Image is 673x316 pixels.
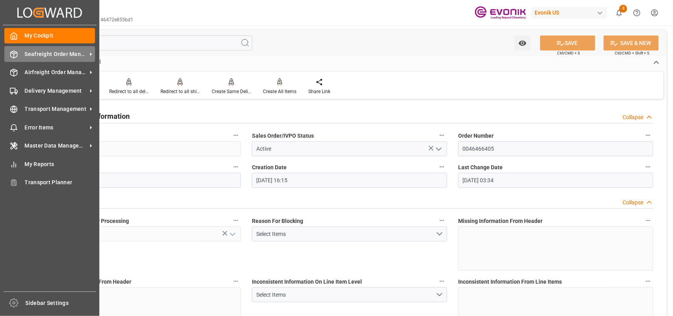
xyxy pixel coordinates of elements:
[557,50,580,56] span: Ctrl/CMD + S
[109,88,149,95] div: Redirect to all deliveries
[252,217,303,225] span: Reason For Blocking
[432,143,444,155] button: open menu
[25,32,95,40] span: My Cockpit
[4,156,95,172] a: My Reports
[252,278,362,286] span: Inconsistent Information On Line Item Level
[308,88,330,95] div: Share Link
[212,88,251,95] div: Create Same Delivery Date
[475,6,526,20] img: Evonik-brand-mark-Deep-Purple-RGB.jpeg_1700498283.jpeg
[160,88,200,95] div: Redirect to all shipments
[252,173,447,188] input: DD.MM.YYYY HH:MM
[25,68,87,77] span: Airfreight Order Management
[25,178,95,187] span: Transport Planner
[256,230,435,238] div: Select Items
[531,5,610,20] button: Evonik US
[458,173,653,188] input: DD.MM.YYYY HH:MM
[231,162,241,172] button: Order Type (SAP)
[615,50,649,56] span: Ctrl/CMD + Shift + S
[252,226,447,241] button: open menu
[437,130,447,140] button: Sales Order/IVPO Status
[263,88,296,95] div: Create All Items
[25,142,87,150] span: Master Data Management
[458,278,562,286] span: Inconsistent Information From Line Items
[25,87,87,95] span: Delivery Management
[540,36,595,50] button: SAVE
[604,36,659,50] button: SAVE & NEW
[437,215,447,226] button: Reason For Blocking
[458,132,494,140] span: Order Number
[231,215,241,226] button: Blocked From Further Processing
[610,4,628,22] button: show 3 new notifications
[231,276,241,286] button: Missing Master Data From Header
[623,113,643,122] div: Collapse
[231,130,241,140] button: code
[437,276,447,286] button: Inconsistent Information On Line Item Level
[252,287,447,302] button: open menu
[36,36,252,50] input: Search Fields
[25,105,87,113] span: Transport Management
[643,215,653,226] button: Missing Information From Header
[252,132,314,140] span: Sales Order/IVPO Status
[531,7,607,19] div: Evonik US
[458,217,543,225] span: Missing Information From Header
[515,36,531,50] button: open menu
[643,130,653,140] button: Order Number
[25,50,87,58] span: Seafreight Order Management
[458,163,503,172] span: Last Change Date
[226,228,238,240] button: open menu
[623,198,643,207] div: Collapse
[643,162,653,172] button: Last Change Date
[4,175,95,190] a: Transport Planner
[25,123,87,132] span: Error Items
[628,4,646,22] button: Help Center
[643,276,653,286] button: Inconsistent Information From Line Items
[25,160,95,168] span: My Reports
[252,163,287,172] span: Creation Date
[256,291,435,299] div: Select Items
[437,162,447,172] button: Creation Date
[26,299,96,307] span: Sidebar Settings
[619,5,627,13] span: 3
[4,28,95,43] a: My Cockpit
